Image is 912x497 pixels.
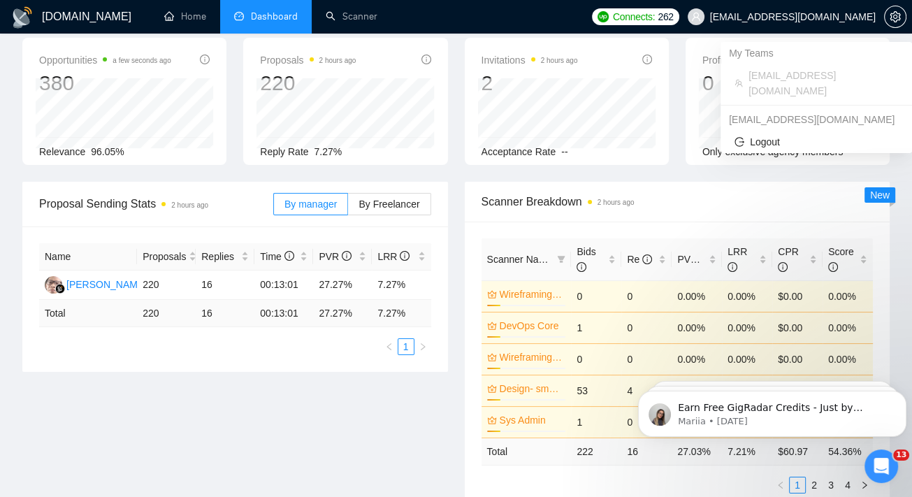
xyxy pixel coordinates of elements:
[487,254,552,265] span: Scanner Name
[260,70,356,96] div: 220
[171,201,208,209] time: 2 hours ago
[398,338,414,355] li: 1
[196,243,254,271] th: Replies
[772,477,789,494] button: left
[313,300,372,327] td: 27.27 %
[621,280,672,312] td: 0
[326,10,377,22] a: searchScanner
[11,6,34,29] img: logo
[381,338,398,355] button: left
[55,284,65,294] img: gigradar-bm.png
[790,477,805,493] a: 1
[778,262,788,272] span: info-circle
[234,11,244,21] span: dashboard
[621,406,672,438] td: 0
[885,11,906,22] span: setting
[893,449,909,461] span: 13
[137,300,196,327] td: 220
[45,278,147,289] a: HH[PERSON_NAME]
[721,108,912,131] div: gigradar@cmlatitude.com
[884,11,906,22] a: setting
[45,276,62,294] img: HH
[39,52,171,69] span: Opportunities
[319,251,352,262] span: PVR
[621,375,672,406] td: 4
[722,280,772,312] td: 0.00%
[571,438,621,465] td: 222
[500,350,563,365] a: Wireframing & UX Prototype
[414,338,431,355] li: Next Page
[284,251,294,261] span: info-circle
[621,312,672,343] td: 0
[260,251,294,262] span: Time
[500,412,563,428] a: Sys Admin
[627,254,652,265] span: Re
[722,312,772,343] td: 0.00%
[91,146,124,157] span: 96.05%
[577,246,595,273] span: Bids
[482,52,578,69] span: Invitations
[487,384,497,394] span: crown
[806,477,823,494] li: 2
[554,249,568,270] span: filter
[419,343,427,351] span: right
[372,300,430,327] td: 7.27 %
[39,146,85,157] span: Relevance
[823,312,873,343] td: 0.00%
[313,271,372,300] td: 27.27%
[772,343,823,375] td: $0.00
[823,477,839,493] a: 3
[414,338,431,355] button: right
[772,312,823,343] td: $0.00
[66,277,147,292] div: [PERSON_NAME]
[571,406,621,438] td: 1
[500,287,563,302] a: Wireframing & UX Prototype (without budget)
[702,146,844,157] span: Only exclusive agency members
[137,271,196,300] td: 220
[500,318,563,333] a: DevOps Core
[487,352,497,362] span: crown
[823,343,873,375] td: 0.00%
[398,339,414,354] a: 1
[577,262,586,272] span: info-circle
[39,70,171,96] div: 380
[621,343,672,375] td: 0
[840,477,855,493] a: 4
[500,381,563,396] a: Design- small business ([GEOGRAPHIC_DATA])(4)
[721,42,912,64] div: My Teams
[598,11,609,22] img: upwork-logo.png
[571,343,621,375] td: 0
[571,375,621,406] td: 53
[557,255,565,264] span: filter
[621,438,672,465] td: 16
[482,70,578,96] div: 2
[864,449,898,483] iframe: Intercom live chat
[658,9,673,24] span: 262
[672,343,722,375] td: 0.00%
[487,321,497,331] span: crown
[196,300,254,327] td: 16
[642,55,652,64] span: info-circle
[734,134,898,150] span: Logout
[421,55,431,64] span: info-circle
[728,246,747,273] span: LRR
[254,271,313,300] td: 00:13:01
[482,193,874,210] span: Scanner Breakdown
[772,477,789,494] li: Previous Page
[314,146,342,157] span: 7.27%
[734,137,744,147] span: logout
[39,195,273,213] span: Proposal Sending Stats
[561,146,567,157] span: --
[196,271,254,300] td: 16
[722,343,772,375] td: 0.00%
[856,477,873,494] li: Next Page
[260,52,356,69] span: Proposals
[828,246,854,273] span: Score
[487,289,497,299] span: crown
[39,243,137,271] th: Name
[342,251,352,261] span: info-circle
[381,338,398,355] li: Previous Page
[113,57,171,64] time: a few seconds ago
[884,6,906,28] button: setting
